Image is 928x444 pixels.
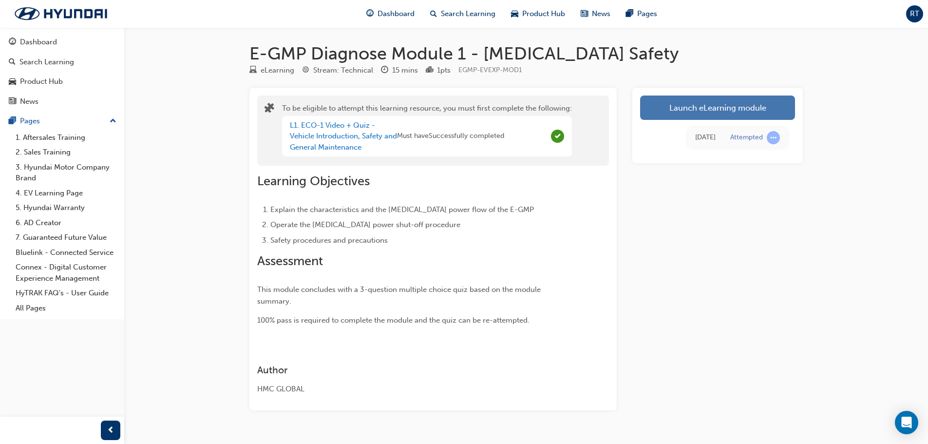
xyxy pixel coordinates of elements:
[551,130,564,143] span: Complete
[437,65,451,76] div: 1 pts
[426,64,451,77] div: Points
[302,64,373,77] div: Stream
[257,365,574,376] h3: Author
[19,57,74,68] div: Search Learning
[5,3,117,24] img: Trak
[12,230,120,245] a: 7. Guaranteed Future Value
[12,245,120,260] a: Bluelink - Connected Service
[895,411,918,434] div: Open Intercom Messenger
[12,286,120,301] a: HyTRAK FAQ's - User Guide
[261,65,294,76] div: eLearning
[12,186,120,201] a: 4. EV Learning Page
[9,117,16,126] span: pages-icon
[20,116,40,127] div: Pages
[381,64,418,77] div: Duration
[730,133,763,142] div: Attempted
[9,77,16,86] span: car-icon
[522,8,565,19] span: Product Hub
[249,66,257,75] span: learningResourceType_ELEARNING-icon
[366,8,374,20] span: guage-icon
[20,37,57,48] div: Dashboard
[4,112,120,130] button: Pages
[9,97,16,106] span: news-icon
[107,425,114,437] span: prev-icon
[581,8,588,20] span: news-icon
[767,131,780,144] span: learningRecordVerb_ATTEMPT-icon
[313,65,373,76] div: Stream: Technical
[378,8,415,19] span: Dashboard
[359,4,422,24] a: guage-iconDashboard
[392,65,418,76] div: 15 mins
[257,384,574,395] div: HMC GLOBAL
[257,316,530,325] span: 100% pass is required to complete the module and the quiz can be re-attempted.
[9,58,16,67] span: search-icon
[910,8,919,19] span: RT
[282,103,572,158] div: To be eligible to attempt this learning resource, you must first complete the following:
[257,253,323,269] span: Assessment
[110,115,116,128] span: up-icon
[397,131,504,142] span: Must have Successfully completed
[12,130,120,145] a: 1. Aftersales Training
[640,96,795,120] a: Launch eLearning module
[4,33,120,51] a: Dashboard
[12,200,120,215] a: 5. Hyundai Warranty
[265,104,274,115] span: puzzle-icon
[249,43,803,64] h1: E-GMP Diagnose Module 1 - [MEDICAL_DATA] Safety
[458,66,522,74] span: Learning resource code
[20,96,38,107] div: News
[626,8,633,20] span: pages-icon
[426,66,433,75] span: podium-icon
[441,8,495,19] span: Search Learning
[503,4,573,24] a: car-iconProduct Hub
[302,66,309,75] span: target-icon
[4,53,120,71] a: Search Learning
[906,5,923,22] button: RT
[430,8,437,20] span: search-icon
[592,8,610,19] span: News
[270,220,460,229] span: Operate the [MEDICAL_DATA] power shut-off procedure
[12,215,120,231] a: 6. AD Creator
[257,174,370,189] span: Learning Objectives
[695,132,716,143] div: Thu Aug 21 2025 14:25:24 GMT+1000 (Australian Eastern Standard Time)
[12,160,120,186] a: 3. Hyundai Motor Company Brand
[637,8,657,19] span: Pages
[9,38,16,47] span: guage-icon
[4,93,120,111] a: News
[12,145,120,160] a: 2. Sales Training
[4,73,120,91] a: Product Hub
[12,260,120,286] a: Connex - Digital Customer Experience Management
[270,205,534,214] span: Explain the characteristics and the [MEDICAL_DATA] power flow of the E-GMP
[618,4,665,24] a: pages-iconPages
[511,8,518,20] span: car-icon
[4,31,120,112] button: DashboardSearch LearningProduct HubNews
[381,66,388,75] span: clock-icon
[270,236,388,245] span: Safety procedures and precautions
[422,4,503,24] a: search-iconSearch Learning
[573,4,618,24] a: news-iconNews
[20,76,63,87] div: Product Hub
[257,285,543,306] span: This module concludes with a 3-question multiple choice quiz based on the module summary.
[12,301,120,316] a: All Pages
[249,64,294,77] div: Type
[290,121,397,152] a: L1. ECO-1 Video + Quiz - Vehicle Introduction, Safety and General Maintenance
